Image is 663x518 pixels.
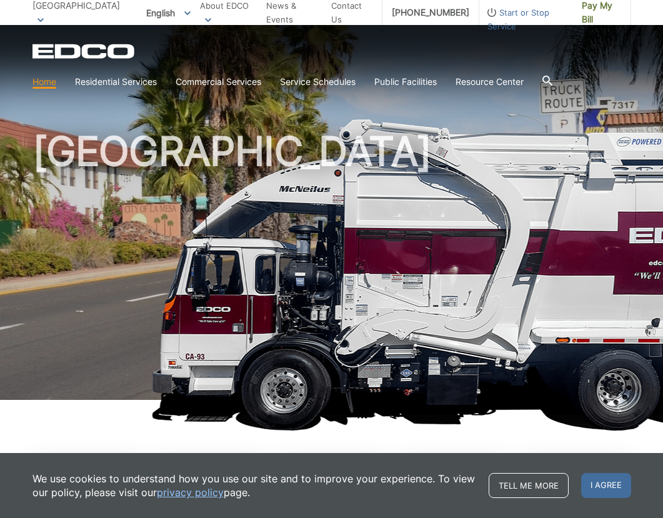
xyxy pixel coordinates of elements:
[32,131,631,406] h1: [GEOGRAPHIC_DATA]
[32,75,56,89] a: Home
[280,75,356,89] a: Service Schedules
[32,472,476,499] p: We use cookies to understand how you use our site and to improve your experience. To view our pol...
[32,44,136,59] a: EDCD logo. Return to the homepage.
[374,75,437,89] a: Public Facilities
[176,75,261,89] a: Commercial Services
[456,75,524,89] a: Resource Center
[137,2,200,23] span: English
[489,473,569,498] a: Tell me more
[75,75,157,89] a: Residential Services
[581,473,631,498] span: I agree
[157,486,224,499] a: privacy policy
